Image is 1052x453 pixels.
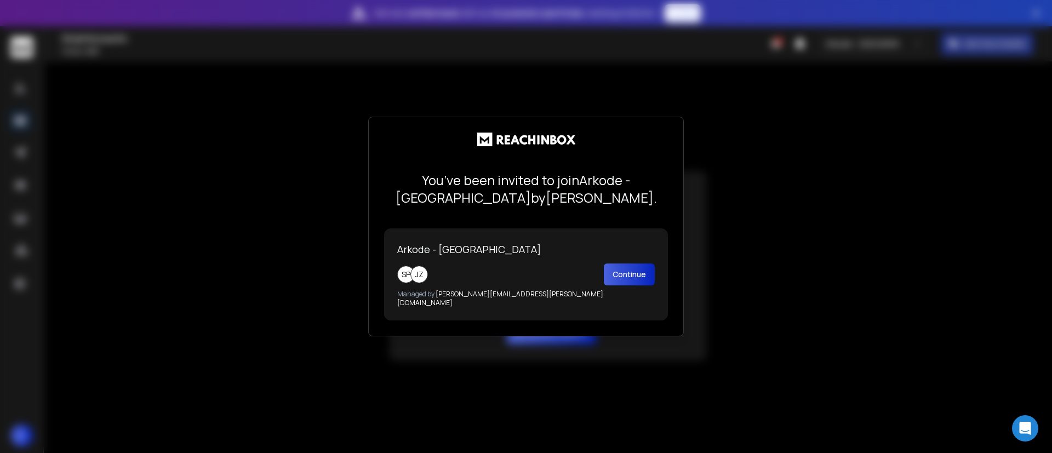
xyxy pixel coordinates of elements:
div: SP [397,266,415,283]
span: Managed by [397,289,434,299]
button: Continue [604,263,655,285]
div: Open Intercom Messenger [1012,415,1038,441]
div: JZ [410,266,428,283]
p: You’ve been invited to join Arkode - [GEOGRAPHIC_DATA] by [PERSON_NAME] . [384,171,668,207]
p: [PERSON_NAME][EMAIL_ADDRESS][PERSON_NAME][DOMAIN_NAME] [397,290,655,307]
p: Arkode - [GEOGRAPHIC_DATA] [397,242,655,257]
